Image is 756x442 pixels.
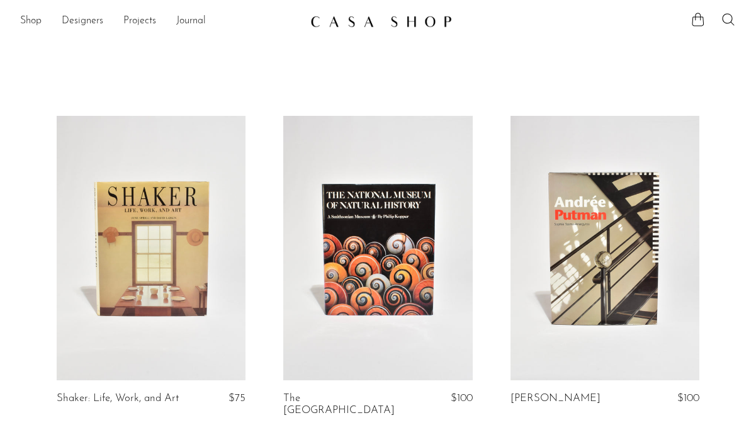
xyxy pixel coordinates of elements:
[123,13,156,30] a: Projects
[20,13,42,30] a: Shop
[57,393,179,404] a: Shaker: Life, Work, and Art
[511,393,601,404] a: [PERSON_NAME]
[283,393,408,416] a: The [GEOGRAPHIC_DATA]
[20,11,300,32] ul: NEW HEADER MENU
[62,13,103,30] a: Designers
[20,11,300,32] nav: Desktop navigation
[677,393,699,404] span: $100
[176,13,206,30] a: Journal
[451,393,473,404] span: $100
[228,393,245,404] span: $75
